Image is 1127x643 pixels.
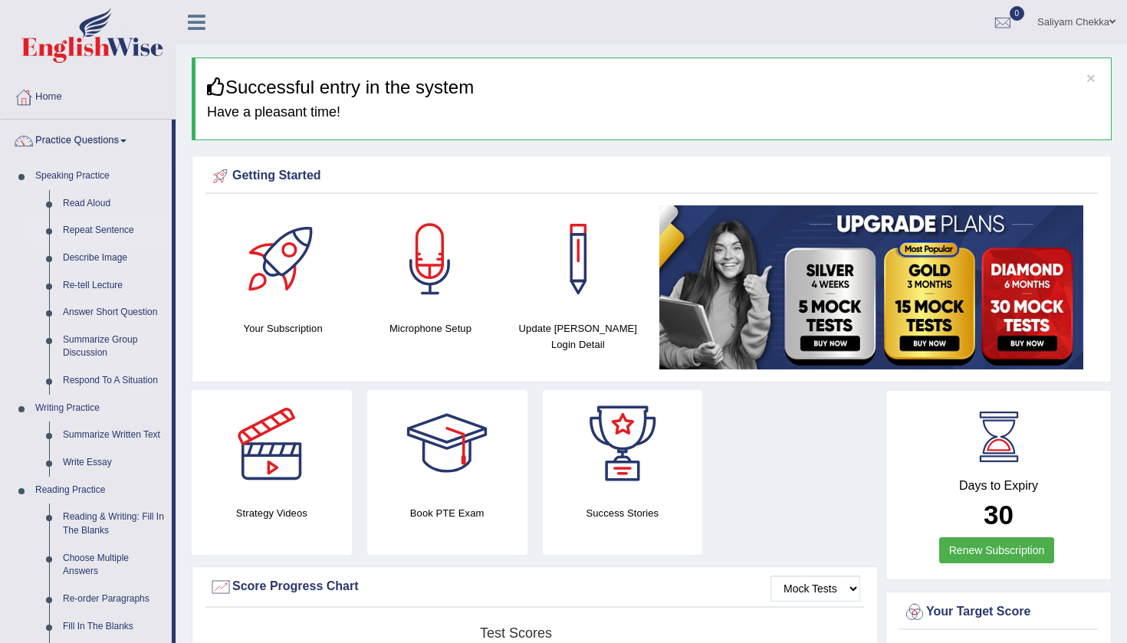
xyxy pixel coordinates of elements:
[367,505,527,521] h4: Book PTE Exam
[939,537,1055,563] a: Renew Subscription
[209,165,1094,188] div: Getting Started
[1010,6,1025,21] span: 0
[903,601,1094,624] div: Your Target Score
[28,477,172,504] a: Reading Practice
[56,217,172,244] a: Repeat Sentence
[1086,70,1096,86] button: ×
[56,613,172,641] a: Fill In The Blanks
[209,576,860,599] div: Score Progress Chart
[56,504,172,544] a: Reading & Writing: Fill In The Blanks
[56,272,172,300] a: Re-tell Lecture
[659,205,1083,369] img: small5.jpg
[56,326,172,367] a: Summarize Group Discussion
[56,190,172,218] a: Read Aloud
[192,505,352,521] h4: Strategy Videos
[56,422,172,449] a: Summarize Written Text
[480,625,552,641] tspan: Test scores
[28,162,172,190] a: Speaking Practice
[903,479,1094,493] h4: Days to Expiry
[207,105,1099,120] h4: Have a pleasant time!
[543,505,703,521] h4: Success Stories
[1,76,176,114] a: Home
[512,320,644,353] h4: Update [PERSON_NAME] Login Detail
[1,120,172,158] a: Practice Questions
[56,299,172,326] a: Answer Short Question
[56,244,172,272] a: Describe Image
[217,320,349,336] h4: Your Subscription
[364,320,496,336] h4: Microphone Setup
[56,545,172,586] a: Choose Multiple Answers
[56,449,172,477] a: Write Essay
[56,367,172,395] a: Respond To A Situation
[28,395,172,422] a: Writing Practice
[984,500,1014,530] b: 30
[207,77,1099,97] h3: Successful entry in the system
[56,586,172,613] a: Re-order Paragraphs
